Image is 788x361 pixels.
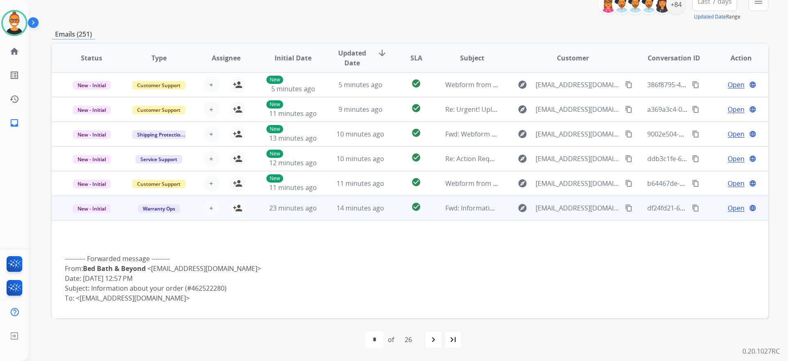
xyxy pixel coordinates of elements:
[203,126,220,142] button: +
[269,134,317,143] span: 13 minutes ago
[625,106,632,113] mat-icon: content_copy
[625,180,632,187] mat-icon: content_copy
[536,104,620,114] span: [EMAIL_ADDRESS][DOMAIN_NAME]
[411,103,421,113] mat-icon: check_circle
[647,105,772,114] span: a369a3c4-05b3-4164-906a-fe8e402a73b4
[377,48,387,58] mat-icon: arrow_downward
[269,204,317,213] span: 23 minutes ago
[625,130,632,138] mat-icon: content_copy
[518,104,527,114] mat-icon: explore
[266,76,283,84] p: New
[448,335,458,345] mat-icon: last_page
[209,104,213,114] span: +
[334,48,371,68] span: Updated Date
[647,154,767,163] span: ddb3c1fe-6f77-4a88-8fc9-f25ebc2cca54
[518,203,527,213] mat-icon: explore
[9,46,19,56] mat-icon: home
[647,179,775,188] span: b64467de-c4bb-477a-86c8-7de384dc00ee
[445,105,599,114] span: Re: Urgent! Upload photos to continue your claim
[445,154,769,163] span: Re: Action Required: You've been assigned a new service order: c8547b31-8b90-49aa-befa-1d7157ab09dd
[339,105,383,114] span: 9 minutes ago
[233,154,243,164] mat-icon: person_add
[266,150,283,158] p: New
[233,203,243,213] mat-icon: person_add
[337,179,384,188] span: 11 minutes ago
[445,80,631,89] span: Webform from [EMAIL_ADDRESS][DOMAIN_NAME] on [DATE]
[132,106,186,114] span: Customer Support
[3,12,26,35] img: avatar
[337,130,384,139] span: 10 minutes ago
[203,175,220,192] button: +
[728,129,744,139] span: Open
[692,180,699,187] mat-icon: content_copy
[9,118,19,128] mat-icon: inbox
[647,80,771,89] span: 386f8795-45df-4da1-bedf-359dcead3ea8
[269,109,317,118] span: 11 minutes ago
[411,202,421,212] mat-icon: check_circle
[749,106,756,113] mat-icon: language
[275,53,312,63] span: Initial Date
[147,264,261,273] span: < >
[132,130,188,139] span: Shipping Protection
[692,81,699,88] mat-icon: content_copy
[728,154,744,164] span: Open
[233,104,243,114] mat-icon: person_add
[692,130,699,138] mat-icon: content_copy
[135,155,182,164] span: Service Support
[728,104,744,114] span: Open
[151,53,167,63] span: Type
[52,29,95,39] p: Emails (251)
[233,129,243,139] mat-icon: person_add
[694,14,726,20] button: Updated Date
[81,53,102,63] span: Status
[742,346,780,356] p: 0.20.1027RC
[9,70,19,80] mat-icon: list_alt
[269,183,317,192] span: 11 minutes ago
[536,129,620,139] span: [EMAIL_ADDRESS][DOMAIN_NAME]
[337,154,384,163] span: 10 minutes ago
[233,80,243,90] mat-icon: person_add
[73,106,111,114] span: New - Initial
[728,178,744,188] span: Open
[209,129,213,139] span: +
[647,204,769,213] span: df24fd21-69b1-45fb-ae09-80ee06f19175
[536,178,620,188] span: [EMAIL_ADDRESS][DOMAIN_NAME]
[694,13,740,20] span: Range
[749,180,756,187] mat-icon: language
[209,178,213,188] span: +
[209,80,213,90] span: +
[266,174,283,183] p: New
[728,80,744,90] span: Open
[411,153,421,162] mat-icon: check_circle
[460,53,484,63] span: Subject
[428,335,438,345] mat-icon: navigate_next
[518,154,527,164] mat-icon: explore
[73,130,111,139] span: New - Initial
[536,80,620,90] span: [EMAIL_ADDRESS][DOMAIN_NAME]
[536,203,620,213] span: [EMAIL_ADDRESS][DOMAIN_NAME]
[749,81,756,88] mat-icon: language
[203,101,220,118] button: +
[518,80,527,90] mat-icon: explore
[9,94,19,104] mat-icon: history
[209,154,213,164] span: +
[647,130,770,139] span: 9002e504-5f19-41b4-b4fb-f87be1631030
[388,335,394,345] div: of
[518,129,527,139] mat-icon: explore
[203,76,220,93] button: +
[203,200,220,216] button: +
[411,79,421,88] mat-icon: check_circle
[269,158,317,167] span: 12 minutes ago
[132,81,186,90] span: Customer Support
[518,178,527,188] mat-icon: explore
[410,53,422,63] span: SLA
[83,264,146,273] strong: Bed Bath & Beyond
[73,155,111,164] span: New - Initial
[233,178,243,188] mat-icon: person_add
[209,203,213,213] span: +
[557,53,589,63] span: Customer
[80,294,186,303] a: [EMAIL_ADDRESS][DOMAIN_NAME]
[411,128,421,138] mat-icon: check_circle
[749,155,756,162] mat-icon: language
[398,331,419,348] div: 26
